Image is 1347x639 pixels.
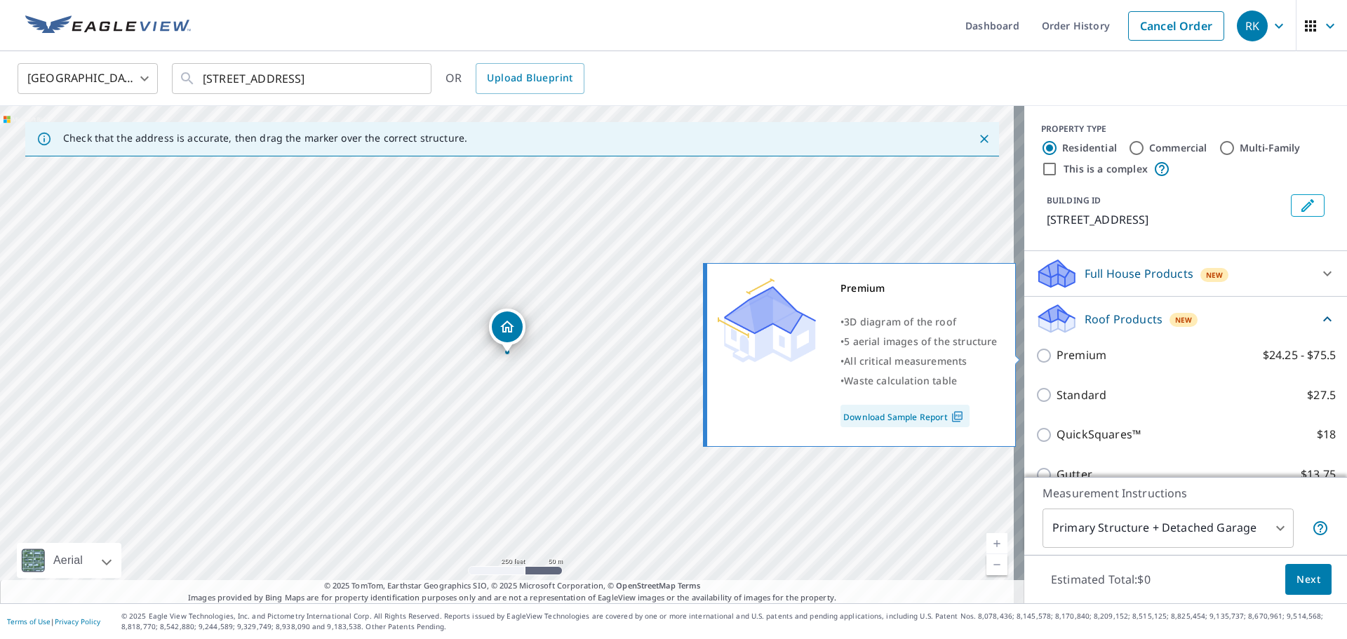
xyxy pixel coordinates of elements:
a: Current Level 17, Zoom In [986,533,1007,554]
label: Residential [1062,141,1117,155]
span: New [1206,269,1224,281]
div: OR [445,63,584,94]
button: Edit building 1 [1291,194,1325,217]
span: Your report will include the primary structure and a detached garage if one exists. [1312,520,1329,537]
div: • [840,371,998,391]
label: Multi-Family [1240,141,1301,155]
a: OpenStreetMap [616,580,675,591]
div: RK [1237,11,1268,41]
div: [GEOGRAPHIC_DATA] [18,59,158,98]
label: This is a complex [1064,162,1148,176]
span: © 2025 TomTom, Earthstar Geographics SIO, © 2025 Microsoft Corporation, © [324,580,701,592]
input: Search by address or latitude-longitude [203,59,403,98]
div: Primary Structure + Detached Garage [1043,509,1294,548]
span: New [1175,314,1193,325]
div: Roof ProductsNew [1036,302,1336,335]
p: Standard [1057,386,1106,404]
img: Premium [718,278,816,363]
p: Check that the address is accurate, then drag the marker over the correct structure. [63,132,467,144]
p: $18 [1317,426,1336,443]
div: Aerial [49,543,87,578]
a: Upload Blueprint [476,63,584,94]
p: Premium [1057,347,1106,364]
p: Roof Products [1085,311,1162,328]
p: $27.5 [1307,386,1336,404]
button: Close [975,130,993,148]
span: Next [1296,571,1320,588]
div: PROPERTY TYPE [1041,123,1330,135]
img: EV Logo [25,15,191,36]
p: [STREET_ADDRESS] [1047,211,1285,228]
a: Cancel Order [1128,11,1224,41]
p: Gutter [1057,466,1092,483]
p: BUILDING ID [1047,194,1101,206]
p: $24.25 - $75.5 [1263,347,1336,364]
div: • [840,332,998,351]
label: Commercial [1149,141,1207,155]
a: Terms [678,580,701,591]
p: | [7,617,100,626]
div: Aerial [17,543,121,578]
img: Pdf Icon [948,410,967,423]
a: Download Sample Report [840,405,970,427]
p: © 2025 Eagle View Technologies, Inc. and Pictometry International Corp. All Rights Reserved. Repo... [121,611,1340,632]
a: Current Level 17, Zoom Out [986,554,1007,575]
div: Full House ProductsNew [1036,257,1336,290]
p: Full House Products [1085,265,1193,282]
p: Estimated Total: $0 [1040,564,1162,595]
p: $13.75 [1301,466,1336,483]
span: 5 aerial images of the structure [844,335,997,348]
span: Waste calculation table [844,374,957,387]
span: All critical measurements [844,354,967,368]
p: QuickSquares™ [1057,426,1141,443]
p: Measurement Instructions [1043,485,1329,502]
span: 3D diagram of the roof [844,315,956,328]
div: Dropped pin, building 1, Residential property, 456 Reflection Rdg Shell Knob, MO 65747 [489,309,525,352]
span: Upload Blueprint [487,69,572,87]
div: • [840,312,998,332]
button: Next [1285,564,1332,596]
div: Premium [840,278,998,298]
a: Terms of Use [7,617,51,626]
div: • [840,351,998,371]
a: Privacy Policy [55,617,100,626]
